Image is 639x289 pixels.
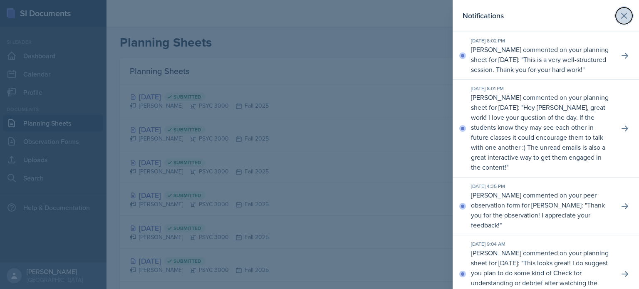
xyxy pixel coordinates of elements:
p: This is a very well-structured session. Thank you for your hard work! [471,55,606,74]
div: [DATE] 4:35 PM [471,183,612,190]
div: [DATE] 8:01 PM [471,85,612,92]
p: [PERSON_NAME] commented on your planning sheet for [DATE]: " " [471,92,612,172]
div: [DATE] 9:04 AM [471,240,612,248]
p: Thank you for the observation! I appreciate your feedback! [471,200,605,230]
p: [PERSON_NAME] commented on your peer observation form for [PERSON_NAME]: " " [471,190,612,230]
p: [PERSON_NAME] commented on your planning sheet for [DATE]: " " [471,44,612,74]
h2: Notifications [463,10,504,22]
div: [DATE] 8:02 PM [471,37,612,44]
p: Hey [PERSON_NAME], great work! I love your question of the day. If the students know they may see... [471,103,605,172]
